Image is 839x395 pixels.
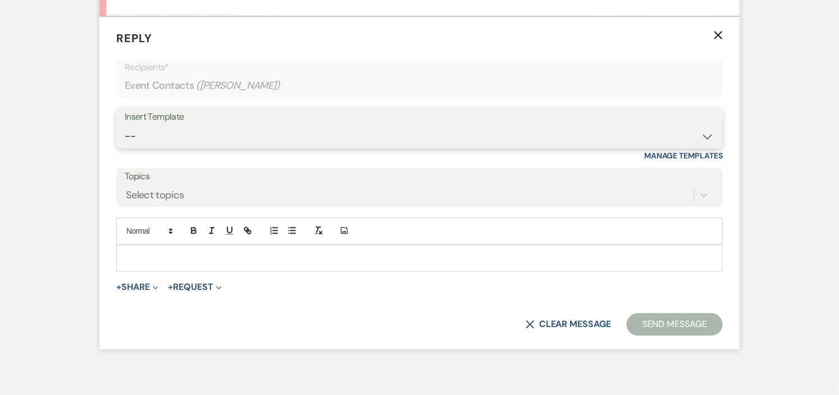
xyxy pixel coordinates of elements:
span: + [116,283,121,292]
button: Share [116,283,158,292]
p: Recipients* [125,60,714,75]
div: Select topics [126,188,184,203]
span: + [168,283,174,292]
a: Manage Templates [644,151,723,161]
span: Reply [116,31,152,46]
button: Send Message [627,313,723,335]
span: ( [PERSON_NAME] ) [196,78,280,93]
button: Clear message [526,320,611,329]
button: Request [168,283,222,292]
div: Insert Template [125,109,714,125]
label: Topics [125,169,714,185]
div: Event Contacts [125,75,714,97]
